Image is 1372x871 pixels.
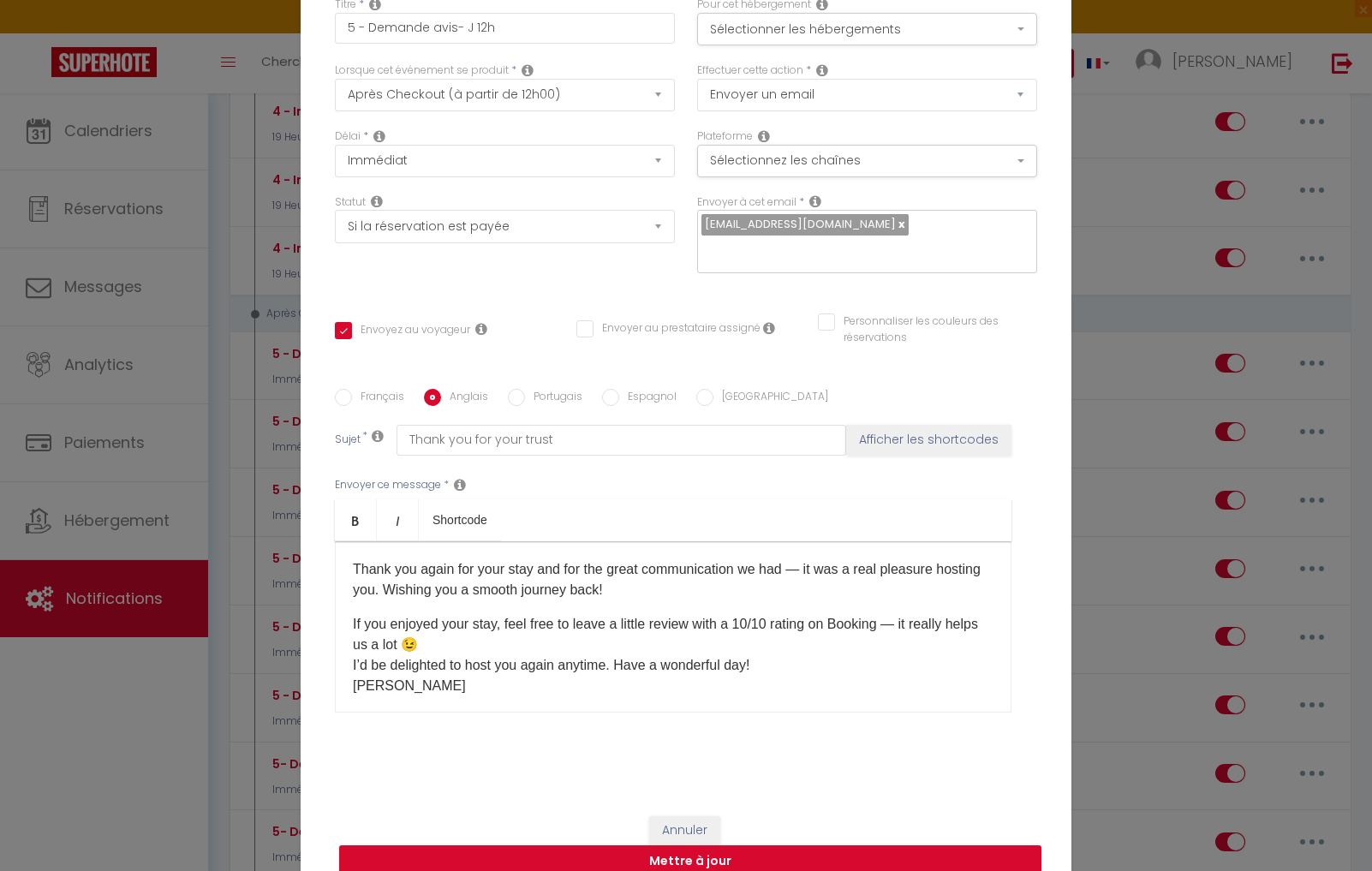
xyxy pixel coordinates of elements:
label: Portugais [525,389,582,408]
label: Statut [335,194,366,211]
span: [EMAIL_ADDRESS][DOMAIN_NAME] [705,216,896,232]
i: Action Channel [758,129,770,143]
label: Envoyer à cet email [697,194,796,211]
label: Français [352,389,404,408]
label: Espagnol [619,389,677,408]
button: Sélectionnez les chaînes [697,145,1037,177]
label: Sujet [335,432,361,450]
button: Sélectionner les hébergements [697,13,1037,45]
i: Action Type [816,63,828,77]
label: Plateforme [697,128,753,145]
i: Event Occur [522,63,534,77]
a: Shortcode [419,499,501,540]
label: Anglais [441,389,488,408]
i: Booking status [371,194,383,208]
label: Lorsque cet événement se produit [335,63,509,79]
i: Subject [372,429,384,443]
i: Recipient [809,194,821,208]
label: Envoyer ce message [335,477,441,493]
p: Thank you again for your stay and for the great communication we had — it was a real pleasure hos... [353,559,993,600]
button: Afficher les shortcodes [846,425,1011,456]
a: Bold [335,499,377,540]
label: Délai [335,128,361,145]
a: Italic [377,499,419,540]
label: [GEOGRAPHIC_DATA] [713,389,828,408]
button: Annuler [649,816,720,845]
i: Envoyer au voyageur [475,322,487,336]
p: ​​​​​If you enjoyed your stay, feel free to leave a little review with a 10/10 rating on Booking ... [353,614,993,696]
i: Message [454,478,466,492]
i: Envoyer au prestataire si il est assigné [763,321,775,335]
i: Action Time [373,129,385,143]
label: Effectuer cette action [697,63,803,79]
